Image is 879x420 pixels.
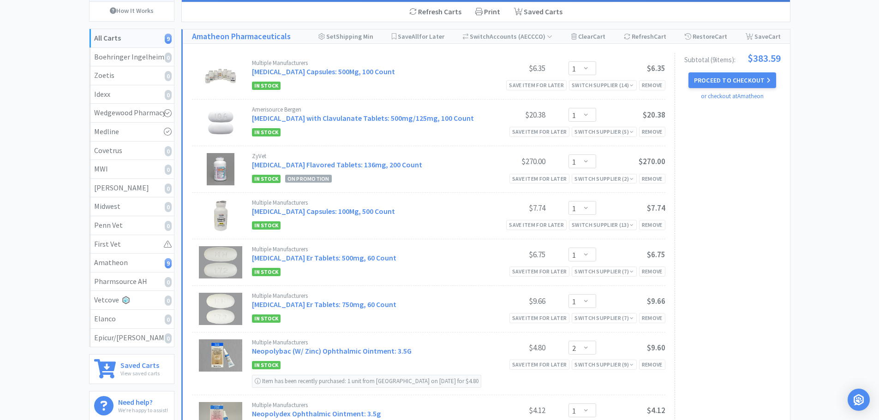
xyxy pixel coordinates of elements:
span: Save for Later [398,32,444,41]
div: Amatheon [94,257,169,269]
i: 0 [165,221,172,231]
div: Subtotal ( 9 item s ): [684,53,781,63]
a: Wedgewood Pharmacy [90,104,174,123]
span: In Stock [252,314,281,323]
div: First Vet [94,238,169,250]
div: Open Intercom Messenger [848,389,870,411]
i: 0 [165,90,172,100]
div: Remove [639,313,665,323]
div: Print [468,2,507,22]
span: ( AECCCO ) [517,32,552,41]
div: Switch Supplier ( 2 ) [574,174,634,183]
div: Epicur/[PERSON_NAME] [94,332,169,344]
div: Switch Supplier ( 7 ) [574,267,634,276]
div: Pharmsource AH [94,276,169,288]
div: Save item for later [506,220,567,230]
button: Proceed to Checkout [688,72,776,88]
span: $9.66 [647,296,665,306]
a: How It Works [90,2,174,19]
div: Multiple Manufacturers [252,200,476,206]
div: Vetcove [94,294,169,306]
div: Remove [639,266,665,276]
span: In Stock [252,268,281,276]
div: [PERSON_NAME] [94,182,169,194]
i: 0 [165,296,172,306]
i: 0 [165,314,172,325]
div: Refresh Carts [402,2,468,22]
div: $7.74 [476,202,545,213]
a: [MEDICAL_DATA] Er Tablets: 750mg, 60 Count [252,300,396,309]
a: Neopolydex Ophthalmic Ointment: 3.5g [252,409,381,418]
div: Multiple Manufacturers [252,293,476,299]
a: [MEDICAL_DATA] Flavored Tablets: 136mg, 200 Count [252,160,422,169]
img: ada4e489bd4e4868a8e518c8c51c7ee2_288321.jpeg [204,106,237,139]
a: Pharmsource AH0 [90,272,174,291]
span: $9.60 [647,343,665,353]
div: Wedgewood Pharmacy [94,107,169,119]
div: Clear [571,30,605,43]
div: Switch Supplier ( 13 ) [572,220,634,229]
a: Epicur/[PERSON_NAME]0 [90,329,174,347]
div: Boehringer Ingelheim [94,51,169,63]
div: Multiple Manufacturers [252,246,476,252]
span: $7.74 [647,203,665,213]
span: $270.00 [639,156,665,166]
span: Cart [768,32,781,41]
a: Midwest0 [90,197,174,216]
a: Boehringer Ingelheim0 [90,48,174,67]
div: Multiple Manufacturers [252,339,476,345]
img: 5a06bb986144433ba8560a0c37266b8a_227275.jpeg [204,200,237,232]
span: $4.12 [647,405,665,415]
a: First Vet [90,235,174,254]
a: Saved CartsView saved carts [89,354,174,384]
a: Covetrus0 [90,142,174,160]
img: 9f5be563b0824adaa835b79828635247_206307.jpeg [199,293,242,325]
div: Accounts [463,30,553,43]
div: MWI [94,163,169,175]
i: 0 [165,165,172,175]
div: Item has been recently purchased: 1 unit from [GEOGRAPHIC_DATA] on [DATE] for $4.80 [252,375,481,388]
div: Refresh [624,30,666,43]
a: Amatheon Pharmaceuticals [192,30,291,43]
div: Covetrus [94,145,169,157]
span: In Stock [252,221,281,230]
a: [MEDICAL_DATA] Capsules: 100Mg, 500 Count [252,207,395,216]
div: $6.35 [476,63,545,74]
a: or checkout at Amatheon [701,92,764,100]
a: Zoetis0 [90,66,174,85]
div: $9.66 [476,296,545,307]
div: $4.80 [476,342,545,353]
div: Remove [639,174,665,183]
div: Save item for later [509,313,570,323]
p: View saved carts [120,369,160,378]
div: Remove [639,220,665,230]
span: All [412,32,419,41]
span: $6.75 [647,249,665,260]
img: 1ab4e8ad24034c87b5b95298a3dd8e89_205167.jpeg [199,246,242,278]
i: 0 [165,333,172,343]
h6: Saved Carts [120,359,160,369]
div: Medline [94,126,169,138]
a: [MEDICAL_DATA] Capsules: 500Mg, 100 Count [252,67,395,76]
div: Remove [639,127,665,136]
div: Idexx [94,89,169,101]
div: Shipping Min [318,30,373,43]
div: Penn Vet [94,219,169,231]
span: $20.38 [643,110,665,120]
div: ZyVet [252,153,476,159]
i: 0 [165,277,172,287]
a: Medline [90,123,174,142]
div: Save [746,30,781,43]
div: Save item for later [509,127,570,136]
span: In Stock [252,361,281,369]
div: $4.12 [476,405,545,416]
div: Amerisource Bergen [252,106,476,112]
div: Restore [685,30,727,43]
a: Idexx0 [90,85,174,104]
a: Neopolybac (W/ Zinc) Ophthalmic Ointment: 3.5G [252,346,412,355]
div: Save item for later [509,266,570,276]
span: In Stock [252,175,281,183]
div: Save item for later [509,174,570,183]
a: [MEDICAL_DATA] with Clavulanate Tablets: 500mg/125mg, 100 Count [252,113,474,123]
